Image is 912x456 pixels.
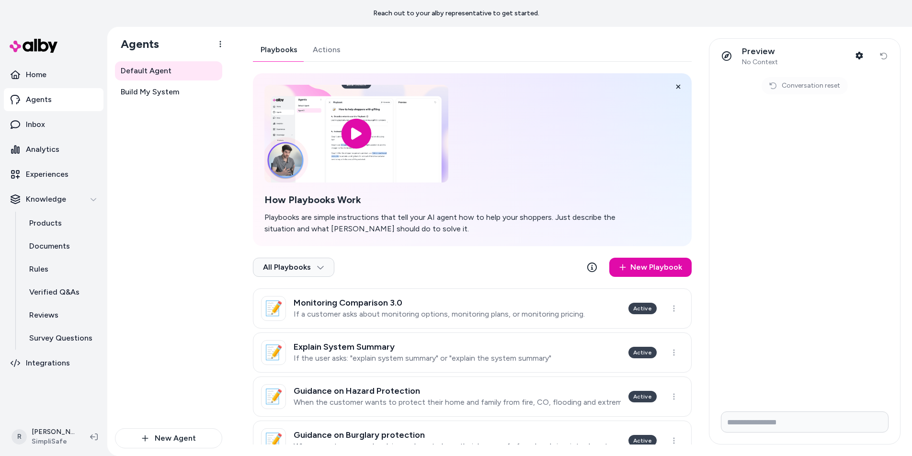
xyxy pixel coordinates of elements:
[294,398,621,407] p: When the customer wants to protect their home and family from fire, CO, flooding and extreme cold...
[373,9,539,18] p: Reach out to your alby representative to get started.
[29,263,48,275] p: Rules
[253,258,334,277] button: All Playbooks
[253,38,305,61] a: Playbooks
[32,427,75,437] p: [PERSON_NAME]
[263,262,324,272] span: All Playbooks
[20,212,103,235] a: Products
[294,309,585,319] p: If a customer asks about monitoring options, monitoring plans, or monitoring pricing.
[294,386,621,396] h3: Guidance on Hazard Protection
[253,288,692,329] a: 📝Monitoring Comparison 3.0If a customer asks about monitoring options, monitoring plans, or monit...
[20,258,103,281] a: Rules
[628,347,657,358] div: Active
[26,169,68,180] p: Experiences
[4,138,103,161] a: Analytics
[115,61,222,80] a: Default Agent
[261,384,286,409] div: 📝
[121,65,171,77] span: Default Agent
[4,88,103,111] a: Agents
[294,430,621,440] h3: Guidance on Burglary protection
[20,304,103,327] a: Reviews
[11,429,27,445] span: R
[121,86,179,98] span: Build My System
[29,240,70,252] p: Documents
[721,411,889,433] input: Write your prompt here
[115,428,222,448] button: New Agent
[29,286,80,298] p: Verified Q&As
[261,340,286,365] div: 📝
[115,82,222,102] a: Build My System
[32,437,75,446] span: SimpliSafe
[628,303,657,314] div: Active
[253,376,692,417] a: 📝Guidance on Hazard ProtectionWhen the customer wants to protect their home and family from fire,...
[294,298,585,308] h3: Monitoring Comparison 3.0
[261,296,286,321] div: 📝
[20,281,103,304] a: Verified Q&As
[4,63,103,86] a: Home
[26,94,52,105] p: Agents
[26,69,46,80] p: Home
[294,342,551,352] h3: Explain System Summary
[264,194,632,206] h2: How Playbooks Work
[4,113,103,136] a: Inbox
[261,428,286,453] div: 📝
[6,422,82,452] button: R[PERSON_NAME]SimpliSafe
[264,212,632,235] p: Playbooks are simple instructions that tell your AI agent how to help your shoppers. Just describ...
[29,309,58,321] p: Reviews
[253,332,692,373] a: 📝Explain System SummaryIf the user asks: "explain system summary" or "explain the system summary"...
[10,39,57,53] img: alby Logo
[4,188,103,211] button: Knowledge
[4,352,103,375] a: Integrations
[294,442,621,451] p: When a customer needs advise on how to keep their home safe from break-ins, intruders, trespasser...
[29,217,62,229] p: Products
[609,258,692,277] a: New Playbook
[305,38,348,61] a: Actions
[742,58,778,67] span: No Context
[26,119,45,130] p: Inbox
[294,353,551,363] p: If the user asks: "explain system summary" or "explain the system summary"
[20,235,103,258] a: Documents
[26,144,59,155] p: Analytics
[742,46,778,57] p: Preview
[628,435,657,446] div: Active
[26,357,70,369] p: Integrations
[20,327,103,350] a: Survey Questions
[113,37,159,51] h1: Agents
[26,194,66,205] p: Knowledge
[29,332,92,344] p: Survey Questions
[4,163,103,186] a: Experiences
[628,391,657,402] div: Active
[782,81,840,91] span: Conversation reset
